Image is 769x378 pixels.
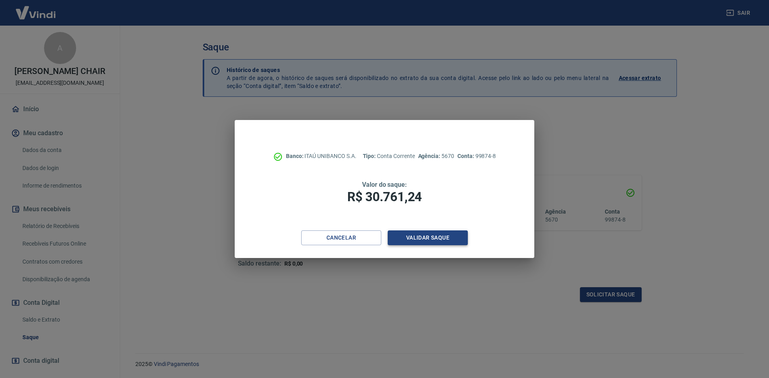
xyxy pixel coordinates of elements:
[286,152,356,160] p: ITAÚ UNIBANCO S.A.
[457,153,475,159] span: Conta:
[418,153,442,159] span: Agência:
[388,230,468,245] button: Validar saque
[286,153,305,159] span: Banco:
[347,189,422,204] span: R$ 30.761,24
[362,181,407,188] span: Valor do saque:
[418,152,454,160] p: 5670
[301,230,381,245] button: Cancelar
[363,152,415,160] p: Conta Corrente
[363,153,377,159] span: Tipo:
[457,152,496,160] p: 99874-8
